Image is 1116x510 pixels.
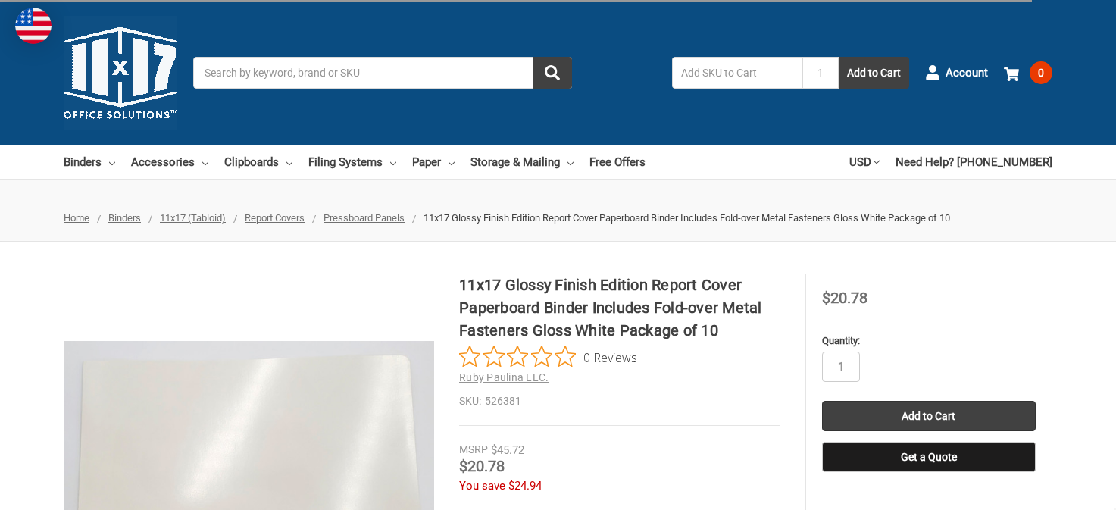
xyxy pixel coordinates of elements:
a: Free Offers [589,145,646,179]
a: Report Covers [245,212,305,224]
img: 11x17.com [64,16,177,130]
a: Account [925,53,988,92]
a: Filing Systems [308,145,396,179]
a: Paper [412,145,455,179]
button: Get a Quote [822,442,1036,472]
span: Account [946,64,988,82]
h1: 11x17 Glossy Finish Edition Report Cover Paperboard Binder Includes Fold-over Metal Fasteners Glo... [459,274,780,342]
span: $20.78 [822,289,867,307]
span: $20.78 [459,457,505,475]
label: Quantity: [822,333,1036,349]
dt: SKU: [459,393,481,409]
button: Rated 0 out of 5 stars from 0 reviews. Jump to reviews. [459,346,637,368]
a: Binders [108,212,141,224]
input: Add to Cart [822,401,1036,431]
div: MSRP [459,442,488,458]
a: Need Help? [PHONE_NUMBER] [896,145,1052,179]
span: $45.72 [491,443,524,457]
span: 11x17 Glossy Finish Edition Report Cover Paperboard Binder Includes Fold-over Metal Fasteners Glo... [424,212,950,224]
input: Search by keyword, brand or SKU [193,57,572,89]
a: Home [64,212,89,224]
a: 0 [1004,53,1052,92]
span: You save [459,479,505,493]
a: 11x17 (Tabloid) [160,212,226,224]
a: Accessories [131,145,208,179]
input: Add SKU to Cart [672,57,802,89]
a: Storage & Mailing [470,145,574,179]
img: duty and tax information for United States [15,8,52,44]
button: Add to Cart [839,57,909,89]
span: 0 [1030,61,1052,84]
span: 0 Reviews [583,346,637,368]
a: Binders [64,145,115,179]
a: Ruby Paulina LLC. [459,371,549,383]
a: Clipboards [224,145,292,179]
span: $24.94 [508,479,542,493]
dd: 526381 [459,393,780,409]
a: USD [849,145,880,179]
a: Pressboard Panels [324,212,405,224]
